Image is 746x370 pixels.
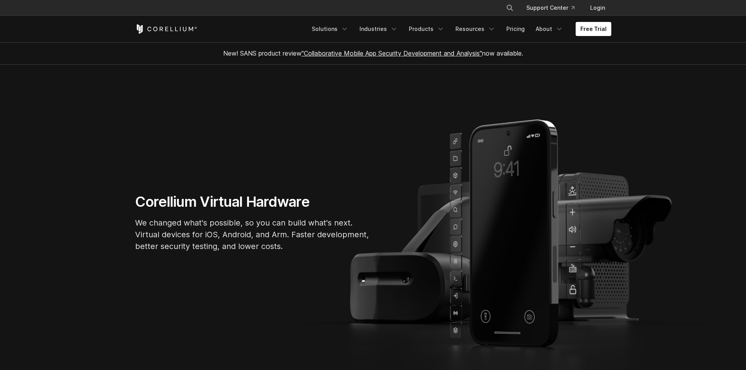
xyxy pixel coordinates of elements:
[355,22,403,36] a: Industries
[502,22,529,36] a: Pricing
[302,49,482,57] a: "Collaborative Mobile App Security Development and Analysis"
[223,49,523,57] span: New! SANS product review now available.
[307,22,353,36] a: Solutions
[135,217,370,252] p: We changed what's possible, so you can build what's next. Virtual devices for iOS, Android, and A...
[520,1,581,15] a: Support Center
[451,22,500,36] a: Resources
[135,24,197,34] a: Corellium Home
[576,22,611,36] a: Free Trial
[531,22,568,36] a: About
[584,1,611,15] a: Login
[497,1,611,15] div: Navigation Menu
[307,22,611,36] div: Navigation Menu
[503,1,517,15] button: Search
[404,22,449,36] a: Products
[135,193,370,211] h1: Corellium Virtual Hardware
